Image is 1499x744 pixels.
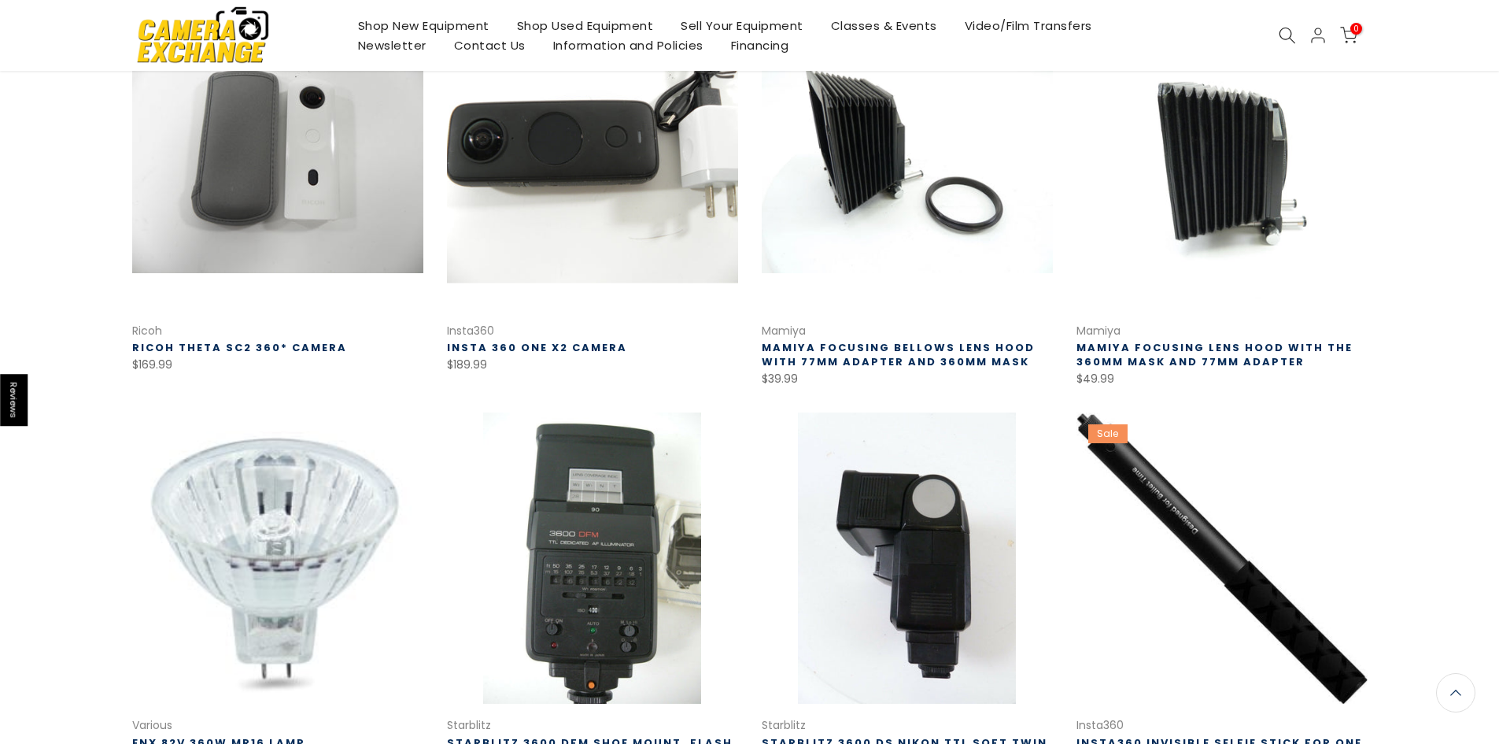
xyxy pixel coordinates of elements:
div: $189.99 [447,355,738,375]
a: Classes & Events [817,16,951,35]
a: Ricoh THETA SC2 360* Camera [132,340,347,355]
div: $39.99 [762,369,1053,389]
a: Newsletter [344,35,440,55]
a: Ricoh [132,323,162,339]
div: $49.99 [1076,369,1368,389]
a: Information and Policies [539,35,717,55]
a: Insta 360 One X2 Camera [447,340,627,355]
span: 0 [1350,23,1362,35]
a: Mamiya Focusing Lens Hood with the 360MM Mask and 77MM Adapter [1076,340,1353,369]
div: $169.99 [132,355,423,375]
a: Shop Used Equipment [503,16,667,35]
a: Video/Film Transfers [951,16,1106,35]
a: Back to the top [1436,673,1475,713]
a: Contact Us [440,35,539,55]
a: Mamiya [1076,323,1121,339]
a: Mamiya [762,323,806,339]
a: Various [132,717,172,733]
a: Financing [717,35,803,55]
a: Insta360 [447,323,494,339]
a: Starblitz [762,717,806,733]
a: Sell Your Equipment [667,16,818,35]
a: Insta360 [1076,717,1124,733]
a: Mamiya Focusing Bellows Lens Hood with 77MM Adapter and 360MM Mask [762,340,1035,369]
a: Shop New Equipment [344,16,503,35]
a: Starblitz [447,717,491,733]
a: 0 [1340,27,1357,44]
